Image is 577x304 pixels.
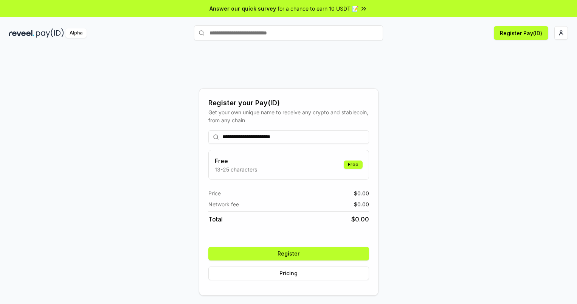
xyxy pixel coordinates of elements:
[65,28,87,38] div: Alpha
[209,5,276,12] span: Answer our quick survey
[354,200,369,208] span: $ 0.00
[9,28,34,38] img: reveel_dark
[208,189,221,197] span: Price
[351,215,369,224] span: $ 0.00
[208,200,239,208] span: Network fee
[344,161,363,169] div: Free
[215,156,257,165] h3: Free
[208,247,369,260] button: Register
[208,215,223,224] span: Total
[494,26,548,40] button: Register Pay(ID)
[354,189,369,197] span: $ 0.00
[215,165,257,173] p: 13-25 characters
[36,28,64,38] img: pay_id
[208,267,369,280] button: Pricing
[208,98,369,108] div: Register your Pay(ID)
[278,5,358,12] span: for a chance to earn 10 USDT 📝
[208,108,369,124] div: Get your own unique name to receive any crypto and stablecoin, from any chain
